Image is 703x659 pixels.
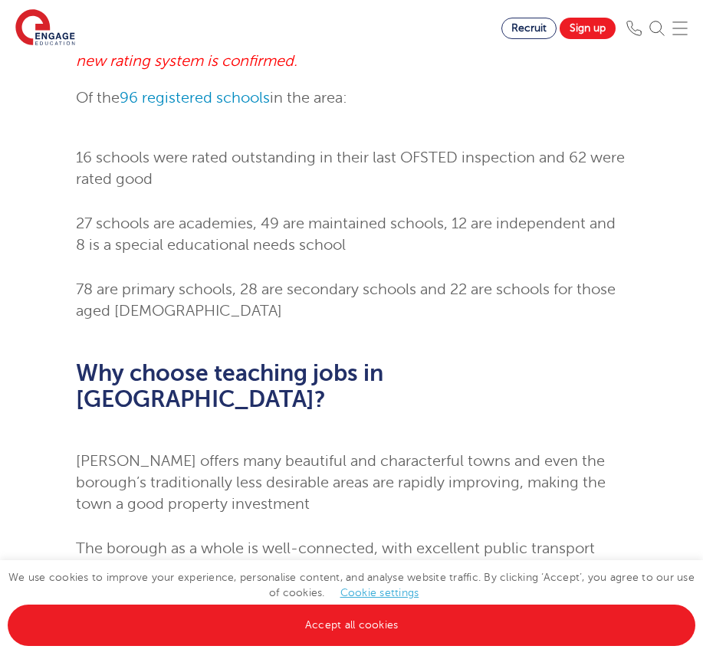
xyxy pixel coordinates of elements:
[76,149,625,188] span: 16 schools were rated outstanding in their last OFSTED inspection and 62 were rated good
[672,21,688,36] img: Mobile Menu
[120,89,270,107] a: 96 registered schools
[8,605,695,646] a: Accept all cookies
[76,215,616,254] span: 27 schools are academies, 49 are maintained schools, 12 are independent and 8 is a special educat...
[8,572,695,631] span: We use cookies to improve your experience, personalise content, and analyse website traffic. By c...
[76,280,616,320] span: 78 are primary schools, 28 are secondary schools and 22 are schools for those aged [DEMOGRAPHIC_D...
[15,9,75,48] img: Engage Education
[76,360,383,412] span: Why choose teaching jobs in [GEOGRAPHIC_DATA]?
[511,22,547,34] span: Recruit
[76,452,606,513] span: [PERSON_NAME] offers many beautiful and characterful towns and even the borough’s traditionally l...
[626,21,642,36] img: Phone
[501,18,557,39] a: Recruit
[560,18,616,39] a: Sign up
[76,539,619,621] span: The borough as a whole is well-connected, with excellent public transport links – train commuters...
[649,21,665,36] img: Search
[76,89,120,107] span: Of the
[270,89,347,107] span: in the area:
[340,587,419,598] a: Cookie settings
